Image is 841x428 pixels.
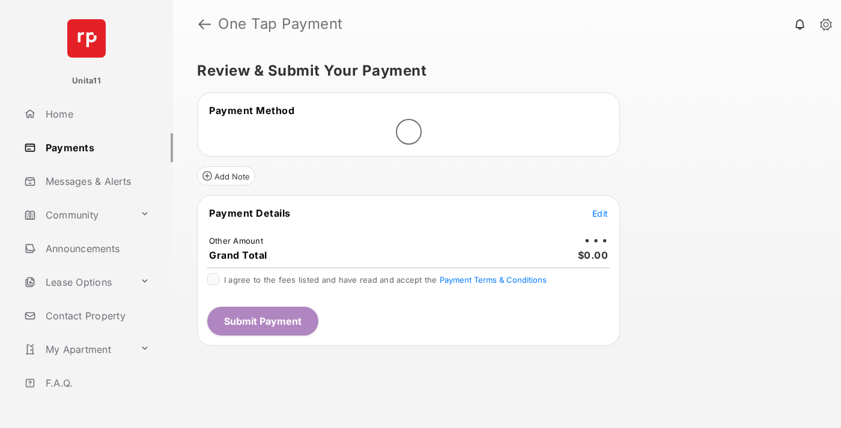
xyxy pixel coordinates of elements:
img: svg+xml;base64,PHN2ZyB4bWxucz0iaHR0cDovL3d3dy53My5vcmcvMjAwMC9zdmciIHdpZHRoPSI2NCIgaGVpZ2h0PSI2NC... [67,19,106,58]
p: Unita11 [72,75,101,87]
a: Announcements [19,234,173,263]
a: Contact Property [19,301,173,330]
strong: One Tap Payment [218,17,343,31]
button: Add Note [197,166,255,185]
a: Community [19,200,135,229]
a: Messages & Alerts [19,167,173,196]
span: I agree to the fees listed and have read and accept the [224,275,547,285]
a: My Apartment [19,335,135,364]
span: Grand Total [209,249,267,261]
span: Edit [592,208,608,219]
span: $0.00 [578,249,609,261]
a: Home [19,100,173,128]
button: I agree to the fees listed and have read and accept the [440,275,547,285]
span: Payment Details [209,207,291,219]
h5: Review & Submit Your Payment [197,64,807,78]
a: Lease Options [19,268,135,297]
button: Edit [592,207,608,219]
button: Submit Payment [207,307,318,336]
a: Payments [19,133,173,162]
td: Other Amount [208,235,264,246]
span: Payment Method [209,104,294,116]
a: F.A.Q. [19,369,173,397]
